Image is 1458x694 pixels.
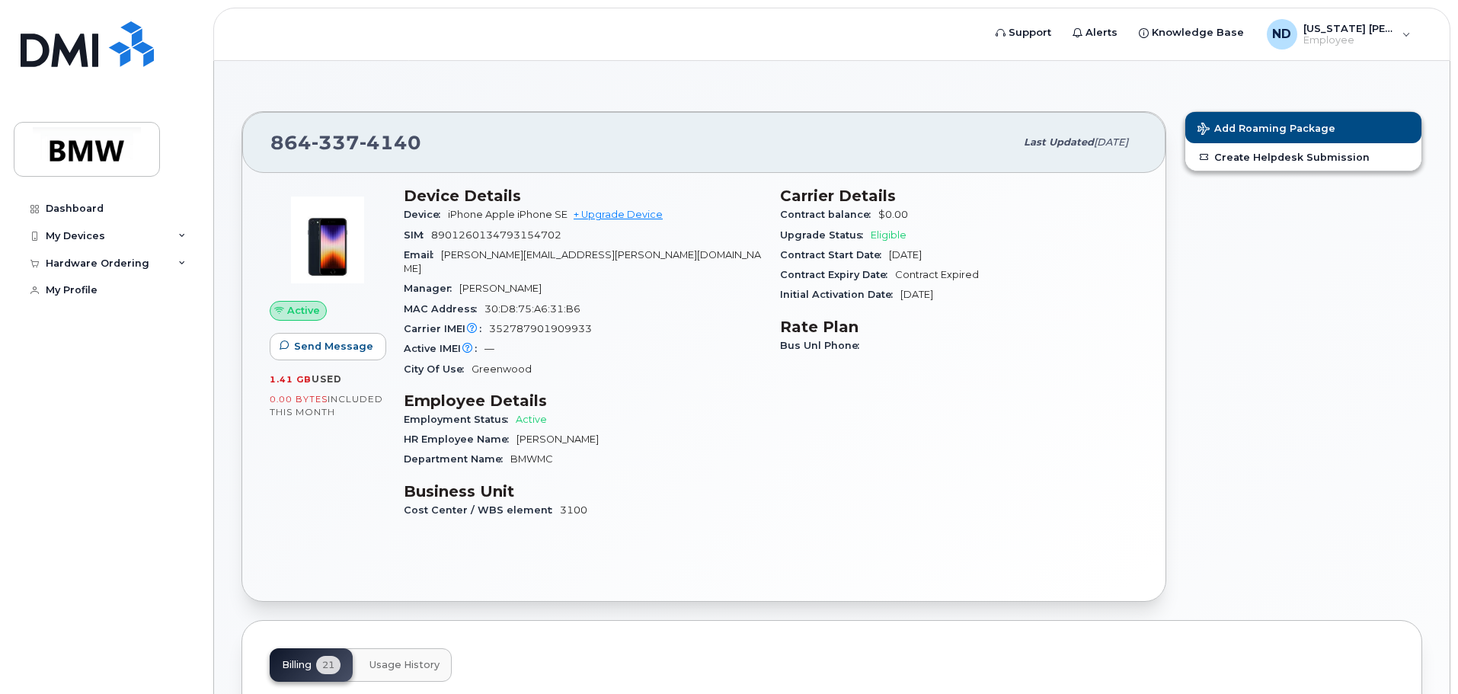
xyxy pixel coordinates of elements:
span: Contract balance [780,209,878,220]
span: City Of Use [404,363,472,375]
span: HR Employee Name [404,433,516,445]
span: Cost Center / WBS element [404,504,560,516]
span: Greenwood [472,363,532,375]
h3: Business Unit [404,482,762,501]
span: [PERSON_NAME] [516,433,599,445]
span: 3100 [560,504,587,516]
span: Send Message [294,339,373,353]
span: [PERSON_NAME][EMAIL_ADDRESS][PERSON_NAME][DOMAIN_NAME] [404,249,761,274]
span: Department Name [404,453,510,465]
h3: Employee Details [404,392,762,410]
span: Active [287,303,320,318]
span: 8901260134793154702 [431,229,561,241]
span: [DATE] [900,289,933,300]
span: $0.00 [878,209,908,220]
span: iPhone Apple iPhone SE [448,209,568,220]
button: Add Roaming Package [1185,112,1421,143]
span: Active IMEI [404,343,484,354]
button: Send Message [270,333,386,360]
span: 4140 [360,131,421,154]
span: Contract Expiry Date [780,269,895,280]
h3: Device Details [404,187,762,205]
h3: Carrier Details [780,187,1138,205]
span: Active [516,414,547,425]
span: Manager [404,283,459,294]
span: used [312,373,342,385]
span: Eligible [871,229,906,241]
span: 0.00 Bytes [270,394,328,405]
span: Usage History [369,659,440,671]
span: [DATE] [889,249,922,261]
span: Last updated [1024,136,1094,148]
span: [DATE] [1094,136,1128,148]
span: [PERSON_NAME] [459,283,542,294]
span: 30:D8:75:A6:31:B6 [484,303,580,315]
span: 1.41 GB [270,374,312,385]
iframe: Messenger Launcher [1392,628,1447,683]
span: Contract Start Date [780,249,889,261]
span: Carrier IMEI [404,323,489,334]
span: Add Roaming Package [1197,123,1335,137]
span: Initial Activation Date [780,289,900,300]
span: SIM [404,229,431,241]
span: 864 [270,131,421,154]
span: 337 [312,131,360,154]
span: Email [404,249,441,261]
span: Upgrade Status [780,229,871,241]
a: + Upgrade Device [574,209,663,220]
img: image20231002-3703462-10zne2t.jpeg [282,194,373,286]
span: Contract Expired [895,269,979,280]
span: 352787901909933 [489,323,592,334]
span: BMWMC [510,453,553,465]
a: Create Helpdesk Submission [1185,143,1421,171]
span: — [484,343,494,354]
span: Bus Unl Phone [780,340,867,351]
span: MAC Address [404,303,484,315]
span: Employment Status [404,414,516,425]
h3: Rate Plan [780,318,1138,336]
span: Device [404,209,448,220]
